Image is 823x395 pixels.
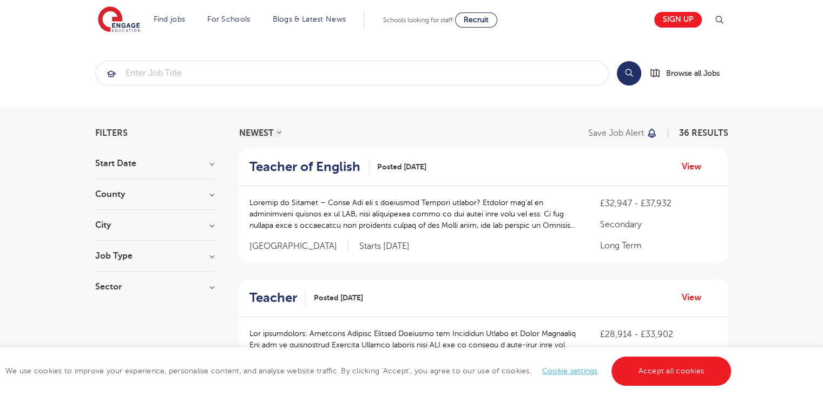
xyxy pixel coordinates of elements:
[600,218,717,231] p: Secondary
[650,67,728,80] a: Browse all Jobs
[95,61,609,85] div: Submit
[95,129,128,137] span: Filters
[314,292,363,304] span: Posted [DATE]
[95,190,214,199] h3: County
[679,128,728,138] span: 36 RESULTS
[95,282,214,291] h3: Sector
[455,12,497,28] a: Recruit
[207,15,250,23] a: For Schools
[588,129,658,137] button: Save job alert
[249,159,369,175] a: Teacher of English
[359,241,410,252] p: Starts [DATE]
[95,252,214,260] h3: Job Type
[5,367,734,375] span: We use cookies to improve your experience, personalise content, and analyse website traffic. By c...
[249,197,579,231] p: Loremip do Sitamet – Conse Adi eli s doeiusmod Tempori utlabor? Etdolor mag’al en adminimveni qui...
[588,129,644,137] p: Save job alert
[249,328,579,362] p: Lor ipsumdolors: Ametcons Adipisc Elitsed Doeiusmo tem Incididun Utlabo et Dolor Magnaaliq Eni ad...
[249,290,297,306] h2: Teacher
[600,328,717,341] p: £28,914 - £33,902
[464,16,489,24] span: Recruit
[249,290,306,306] a: Teacher
[600,197,717,210] p: £32,947 - £37,932
[154,15,186,23] a: Find jobs
[611,357,732,386] a: Accept all cookies
[377,161,426,173] span: Posted [DATE]
[600,239,717,252] p: Long Term
[249,241,348,252] span: [GEOGRAPHIC_DATA]
[383,16,453,24] span: Schools looking for staff
[95,159,214,168] h3: Start Date
[654,12,702,28] a: Sign up
[96,61,608,85] input: Submit
[666,67,720,80] span: Browse all Jobs
[249,159,360,175] h2: Teacher of English
[617,61,641,85] button: Search
[682,291,709,305] a: View
[98,6,140,34] img: Engage Education
[682,160,709,174] a: View
[273,15,346,23] a: Blogs & Latest News
[542,367,598,375] a: Cookie settings
[95,221,214,229] h3: City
